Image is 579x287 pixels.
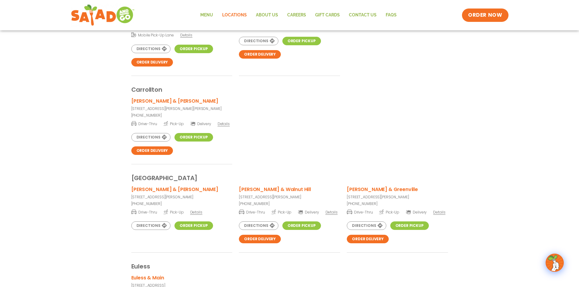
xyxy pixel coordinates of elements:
img: wpChatIcon [546,254,563,271]
a: Directions [347,221,386,230]
div: Euless [131,253,448,271]
span: Delivery [406,210,427,215]
span: Drive-Thru [239,24,265,30]
span: Pick-Up [379,209,399,215]
a: Drive-Thru Pick-Up Delivery Details [131,121,230,126]
span: Details [218,121,230,126]
p: [STREET_ADDRESS][PERSON_NAME] [347,194,448,200]
p: [STREET_ADDRESS][PERSON_NAME] [131,194,232,200]
a: Order Pickup [390,221,429,230]
a: Drive-Thru Pick-Up Delivery Details [347,210,445,214]
span: Delivery [298,25,319,30]
a: Order Pickup [174,221,213,230]
a: Directions [239,221,278,230]
a: Directions [131,133,171,142]
a: Drive-Thru Pick-Up Details [131,210,202,214]
span: Pick-Up [164,121,184,127]
a: Directions [131,221,171,230]
span: Drive-Thru [131,121,157,127]
span: Drive-Thru [131,24,157,30]
span: Mobile Pick-Up Lane [131,32,174,38]
a: Order Delivery [131,146,173,155]
nav: Menu [196,8,401,22]
a: Careers [283,8,311,22]
a: ORDER NOW [462,9,508,22]
a: [PHONE_NUMBER] [131,113,232,118]
a: Order Delivery [239,50,281,59]
a: [PHONE_NUMBER] [239,201,340,207]
span: Pick-Up [164,24,184,30]
a: Directions [239,37,278,45]
a: Drive-Thru Pick-Up Delivery Details [239,210,337,214]
span: Pick-Up [164,209,184,215]
h3: [PERSON_NAME] & Walnut Hill [239,186,311,193]
span: Pick-Up [271,209,292,215]
span: Details [326,210,338,215]
a: [PERSON_NAME] & Walnut Hill[STREET_ADDRESS][PERSON_NAME] [239,186,340,200]
h3: Euless & Main [131,274,164,282]
span: Delivery [190,121,211,127]
a: Order Delivery [347,235,389,243]
a: Menu [196,8,218,22]
a: [PERSON_NAME] & [PERSON_NAME][STREET_ADDRESS][PERSON_NAME][PERSON_NAME] [131,97,232,111]
a: Contact Us [344,8,381,22]
a: [PHONE_NUMBER] [131,201,232,207]
a: Order Pickup [174,45,213,53]
span: Details [190,210,202,215]
p: [STREET_ADDRESS][PERSON_NAME] [239,194,340,200]
span: Details [433,210,445,215]
div: [GEOGRAPHIC_DATA] [131,164,448,183]
span: Drive-Thru [131,209,157,215]
a: About Us [251,8,283,22]
span: Pick-Up [271,24,292,30]
a: Order Pickup [282,221,321,230]
div: Carrollton [131,76,448,94]
p: [STREET_ADDRESS][PERSON_NAME][PERSON_NAME] [131,106,232,111]
a: Drive-Thru Pick-Up Delivery Mobile Pick-Up Lane Details [131,25,217,37]
a: Order Delivery [239,235,281,243]
h3: [PERSON_NAME] & [PERSON_NAME] [131,97,218,105]
a: [PHONE_NUMBER] [347,201,448,207]
span: ORDER NOW [468,12,502,19]
img: new-SAG-logo-768×292 [71,3,135,27]
a: [PERSON_NAME] & Greenville[STREET_ADDRESS][PERSON_NAME] [347,186,448,200]
span: Details [180,32,192,38]
span: Drive-Thru [239,209,265,215]
h3: [PERSON_NAME] & Greenville [347,186,418,193]
a: Order Pickup [174,133,213,142]
h3: [PERSON_NAME] & [PERSON_NAME] [131,186,218,193]
a: GIFT CARDS [311,8,344,22]
a: [PERSON_NAME] & [PERSON_NAME][STREET_ADDRESS][PERSON_NAME] [131,186,232,200]
span: Delivery [190,25,211,30]
a: Directions [131,45,171,53]
span: Drive-Thru [347,209,373,215]
a: FAQs [381,8,401,22]
span: Delivery [298,210,319,215]
a: Locations [218,8,251,22]
a: Order Pickup [282,37,321,45]
a: Order Delivery [131,58,173,67]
